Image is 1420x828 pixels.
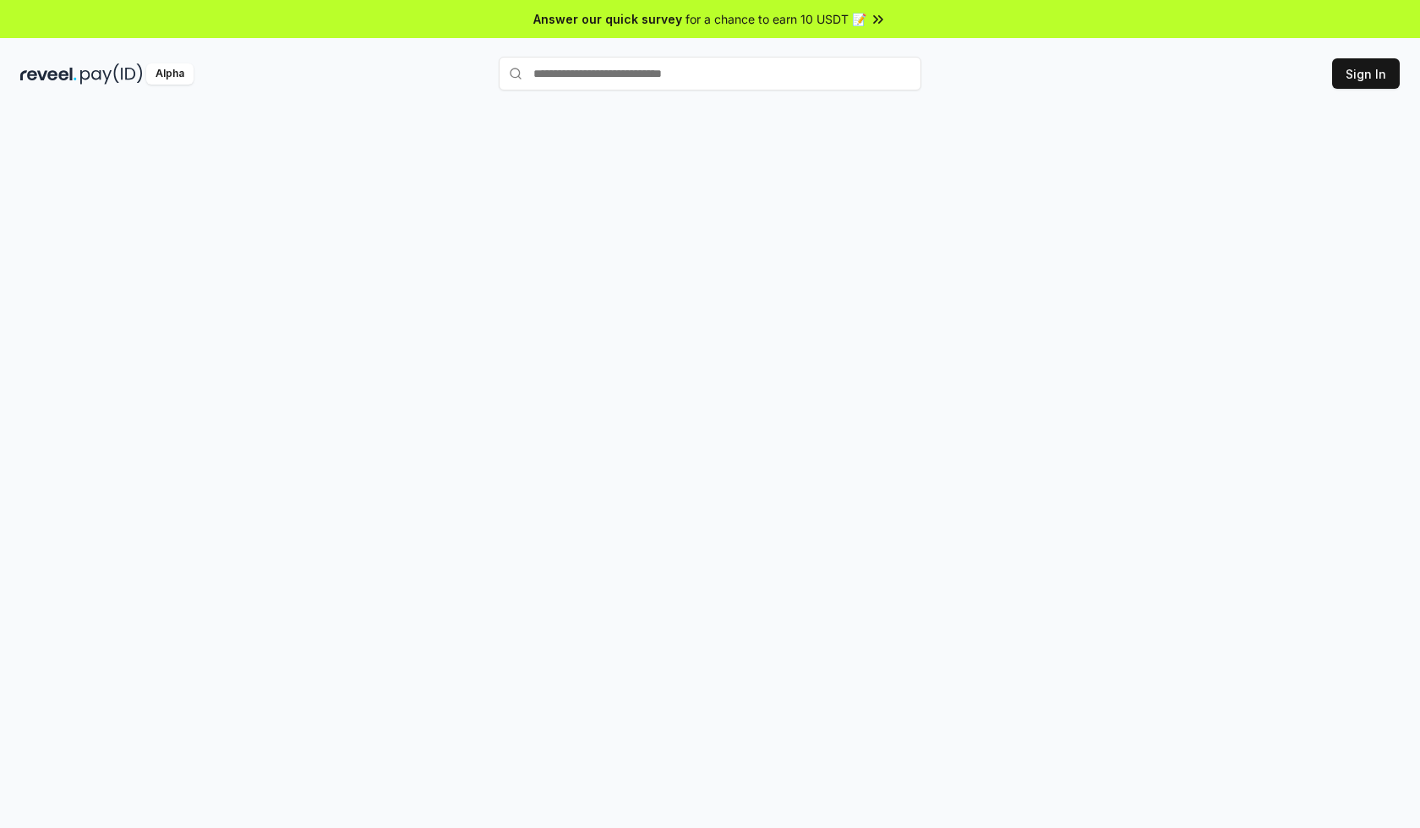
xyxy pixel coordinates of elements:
[20,63,77,85] img: reveel_dark
[80,63,143,85] img: pay_id
[1332,58,1400,89] button: Sign In
[685,10,866,28] span: for a chance to earn 10 USDT 📝
[533,10,682,28] span: Answer our quick survey
[146,63,194,85] div: Alpha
